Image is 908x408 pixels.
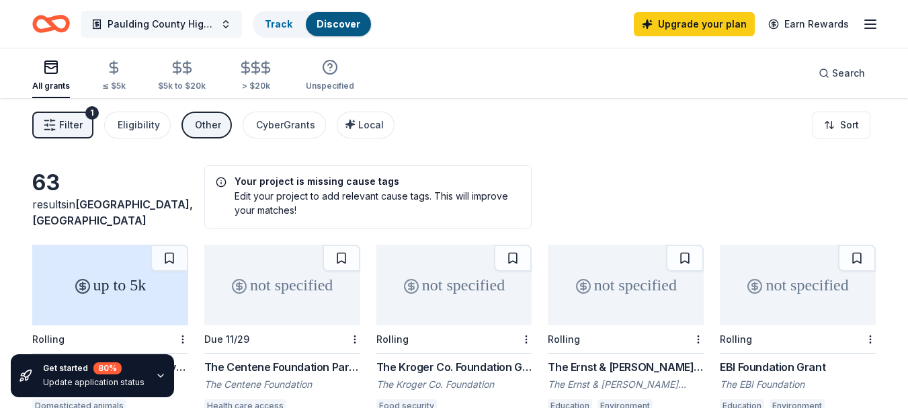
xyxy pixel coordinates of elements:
[376,378,532,391] div: The Kroger Co. Foundation
[181,112,232,138] button: Other
[204,245,360,325] div: not specified
[813,112,870,138] button: Sort
[118,117,160,133] div: Eligibility
[85,106,99,120] div: 1
[32,196,188,229] div: results
[243,112,326,138] button: CyberGrants
[265,18,292,30] a: Track
[808,60,876,87] button: Search
[32,245,188,325] div: up to 5k
[548,245,704,325] div: not specified
[832,65,865,81] span: Search
[81,11,242,38] button: Paulding County High JROTC
[760,12,857,36] a: Earn Rewards
[102,81,126,91] div: ≤ $5k
[32,169,188,196] div: 63
[93,362,122,374] div: 80 %
[253,11,372,38] button: TrackDiscover
[216,177,521,186] h5: Your project is missing cause tags
[548,378,704,391] div: The Ernst & [PERSON_NAME] Foundation
[32,8,70,40] a: Home
[102,54,126,98] button: ≤ $5k
[158,54,206,98] button: $5k to $20k
[720,333,752,345] div: Rolling
[376,359,532,375] div: The Kroger Co. Foundation Grant
[634,12,755,36] a: Upgrade your plan
[204,359,360,375] div: The Centene Foundation Partners Program
[158,81,206,91] div: $5k to $20k
[204,378,360,391] div: The Centene Foundation
[32,198,193,227] span: in
[376,245,532,325] div: not specified
[43,362,145,374] div: Get started
[548,333,580,345] div: Rolling
[720,245,876,325] div: not specified
[238,54,274,98] button: > $20k
[32,112,93,138] button: Filter1
[104,112,171,138] button: Eligibility
[216,189,521,217] div: Edit your project to add relevant cause tags. This will improve your matches!
[32,198,193,227] span: [GEOGRAPHIC_DATA], [GEOGRAPHIC_DATA]
[32,333,65,345] div: Rolling
[840,117,859,133] span: Sort
[720,359,876,375] div: EBI Foundation Grant
[108,16,215,32] span: Paulding County High JROTC
[256,117,315,133] div: CyberGrants
[376,333,409,345] div: Rolling
[32,81,70,91] div: All grants
[306,81,354,91] div: Unspecified
[195,117,221,133] div: Other
[317,18,360,30] a: Discover
[548,359,704,375] div: The Ernst & [PERSON_NAME] Foundation Grant
[306,54,354,98] button: Unspecified
[43,377,145,388] div: Update application status
[59,117,83,133] span: Filter
[32,54,70,98] button: All grants
[720,378,876,391] div: The EBI Foundation
[358,119,384,130] span: Local
[238,81,274,91] div: > $20k
[337,112,395,138] button: Local
[204,333,249,345] div: Due 11/29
